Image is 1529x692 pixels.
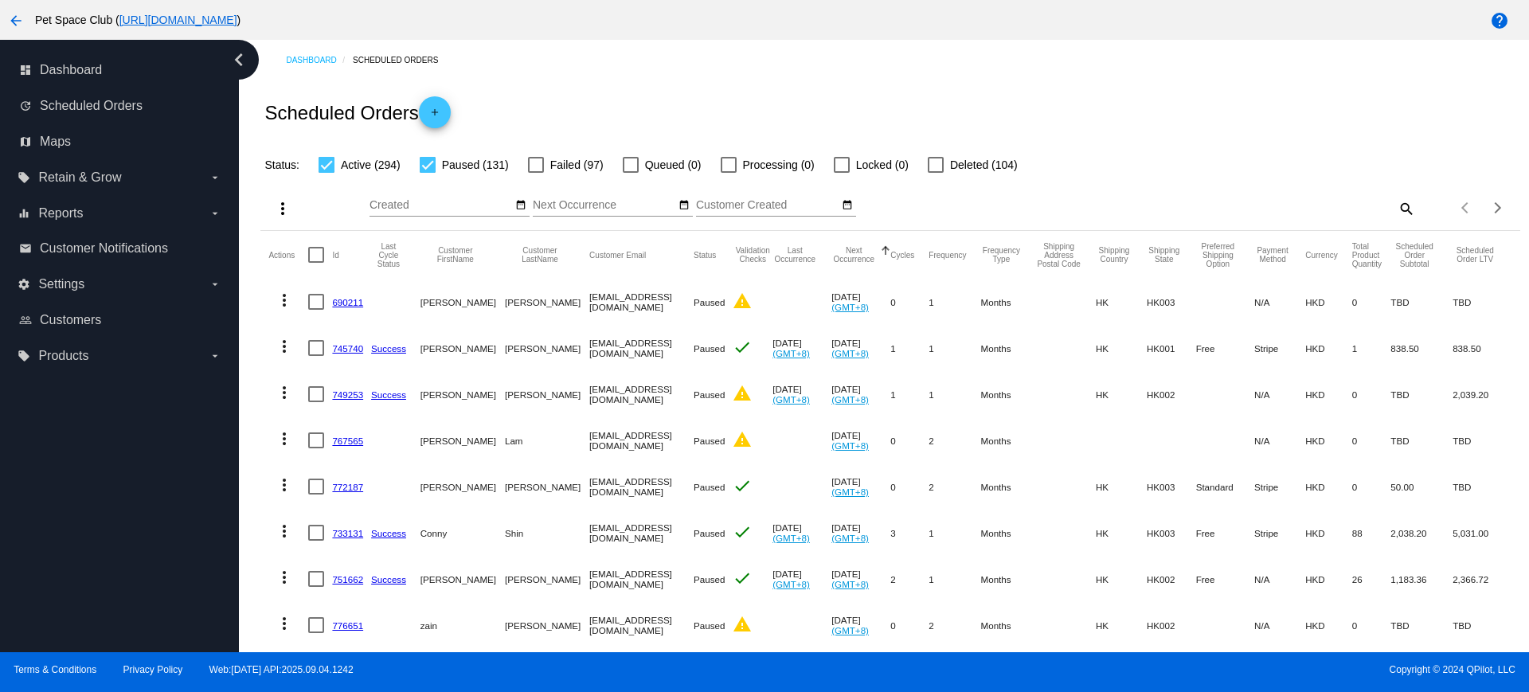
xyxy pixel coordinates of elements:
[1254,417,1305,463] mat-cell: N/A
[38,170,121,185] span: Retain & Grow
[1352,371,1391,417] mat-cell: 0
[831,394,869,405] a: (GMT+8)
[370,199,513,212] input: Created
[981,602,1037,648] mat-cell: Months
[40,99,143,113] span: Scheduled Orders
[694,436,725,446] span: Paused
[273,199,292,218] mat-icon: more_vert
[1096,246,1132,264] button: Change sorting for ShippingCountry
[589,250,646,260] button: Change sorting for CustomerEmail
[733,569,752,588] mat-icon: check
[332,343,363,354] a: 745740
[1390,325,1453,371] mat-cell: 838.50
[1453,602,1511,648] mat-cell: TBD
[929,602,980,648] mat-cell: 2
[929,371,980,417] mat-cell: 1
[332,482,363,492] a: 772187
[1305,463,1352,510] mat-cell: HKD
[1390,417,1453,463] mat-cell: TBD
[981,463,1037,510] mat-cell: Months
[505,279,589,325] mat-cell: [PERSON_NAME]
[209,207,221,220] i: arrow_drop_down
[332,389,363,400] a: 749253
[733,384,752,403] mat-icon: warning
[6,11,25,30] mat-icon: arrow_back
[929,325,980,371] mat-cell: 1
[420,556,505,602] mat-cell: [PERSON_NAME]
[371,528,406,538] a: Success
[831,440,869,451] a: (GMT+8)
[209,350,221,362] i: arrow_drop_down
[772,510,831,556] mat-cell: [DATE]
[505,371,589,417] mat-cell: [PERSON_NAME]
[1352,417,1391,463] mat-cell: 0
[589,371,694,417] mat-cell: [EMAIL_ADDRESS][DOMAIN_NAME]
[505,246,575,264] button: Change sorting for CustomerLastName
[1482,192,1514,224] button: Next page
[275,429,294,448] mat-icon: more_vert
[1305,602,1352,648] mat-cell: HKD
[831,510,890,556] mat-cell: [DATE]
[1147,602,1196,648] mat-cell: HK002
[1305,325,1352,371] mat-cell: HKD
[1147,463,1196,510] mat-cell: HK003
[209,171,221,184] i: arrow_drop_down
[1096,325,1147,371] mat-cell: HK
[831,348,869,358] a: (GMT+8)
[533,199,676,212] input: Next Occurrence
[694,343,725,354] span: Paused
[1254,371,1305,417] mat-cell: N/A
[743,155,815,174] span: Processing (0)
[981,371,1037,417] mat-cell: Months
[1096,371,1147,417] mat-cell: HK
[589,463,694,510] mat-cell: [EMAIL_ADDRESS][DOMAIN_NAME]
[19,93,221,119] a: update Scheduled Orders
[38,206,83,221] span: Reports
[1147,246,1182,264] button: Change sorting for ShippingState
[332,250,338,260] button: Change sorting for Id
[831,556,890,602] mat-cell: [DATE]
[589,556,694,602] mat-cell: [EMAIL_ADDRESS][DOMAIN_NAME]
[19,57,221,83] a: dashboard Dashboard
[332,620,363,631] a: 776651
[332,436,363,446] a: 767565
[589,602,694,648] mat-cell: [EMAIL_ADDRESS][DOMAIN_NAME]
[981,325,1037,371] mat-cell: Months
[275,568,294,587] mat-icon: more_vert
[420,463,505,510] mat-cell: [PERSON_NAME]
[1254,325,1305,371] mat-cell: Stripe
[1147,371,1196,417] mat-cell: HK002
[18,207,30,220] i: equalizer
[831,246,876,264] button: Change sorting for NextOccurrenceUtc
[772,371,831,417] mat-cell: [DATE]
[981,246,1023,264] button: Change sorting for FrequencyType
[772,394,810,405] a: (GMT+8)
[831,302,869,312] a: (GMT+8)
[831,579,869,589] a: (GMT+8)
[890,250,914,260] button: Change sorting for Cycles
[733,291,752,311] mat-icon: warning
[733,338,752,357] mat-icon: check
[1196,325,1254,371] mat-cell: Free
[420,510,505,556] mat-cell: Conny
[1096,510,1147,556] mat-cell: HK
[589,279,694,325] mat-cell: [EMAIL_ADDRESS][DOMAIN_NAME]
[696,199,839,212] input: Customer Created
[772,533,810,543] a: (GMT+8)
[589,417,694,463] mat-cell: [EMAIL_ADDRESS][DOMAIN_NAME]
[550,155,604,174] span: Failed (97)
[981,510,1037,556] mat-cell: Months
[831,602,890,648] mat-cell: [DATE]
[275,614,294,633] mat-icon: more_vert
[1196,242,1240,268] button: Change sorting for PreferredShippingOption
[1453,510,1511,556] mat-cell: 5,031.00
[831,533,869,543] a: (GMT+8)
[1390,510,1453,556] mat-cell: 2,038.20
[890,556,929,602] mat-cell: 2
[1352,463,1391,510] mat-cell: 0
[19,129,221,154] a: map Maps
[1352,231,1391,279] mat-header-cell: Total Product Quantity
[286,48,353,72] a: Dashboard
[420,279,505,325] mat-cell: [PERSON_NAME]
[1196,463,1254,510] mat-cell: Standard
